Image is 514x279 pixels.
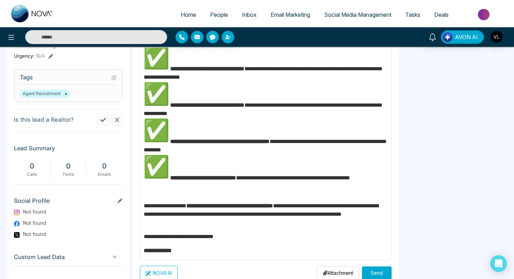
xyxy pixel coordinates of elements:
a: Social Media Management [317,8,398,21]
span: Home [181,11,196,18]
span: Inbox [242,11,257,18]
div: 0 [90,161,119,171]
img: Nova CRM Logo [11,5,53,22]
img: Facebook Logo [14,221,20,227]
button: AVON AI [441,30,484,44]
h3: Lead Summary [14,145,122,155]
span: Urgency : [14,52,35,59]
h3: Tags [20,74,116,85]
p: Is this lead a Realtor? [14,115,74,124]
div: 0 [17,161,47,171]
span: Not found [23,219,46,227]
a: People [203,8,235,21]
span: N/A [36,52,45,59]
a: Tasks [398,8,427,21]
span: People [210,11,228,18]
img: Market-place.gif [459,7,510,22]
span: Custom Lead Data [14,252,122,262]
span: Email Marketing [271,11,310,18]
h3: Social Profile [14,197,122,208]
div: Emails [90,171,119,178]
div: 0 [54,161,83,171]
span: AVON AI [455,33,478,41]
p: Attachment [323,269,353,277]
a: Deals [427,8,456,21]
a: Inbox [235,8,264,21]
img: Lead Flow [443,32,452,42]
img: Twitter Logo [14,232,20,238]
span: down [113,255,117,259]
span: Social Media Management [324,11,391,18]
span: Not found [23,208,46,215]
img: User Avatar [491,31,502,43]
span: Agent Recrutiment [20,90,70,98]
button: × [64,91,67,97]
a: Home [174,8,203,21]
span: Deals [434,11,449,18]
div: Texts [54,171,83,178]
img: Instagram Logo [14,210,20,215]
span: Not found [23,230,46,238]
div: Calls [17,171,47,178]
span: Tasks [405,11,420,18]
a: Email Marketing [264,8,317,21]
div: Open Intercom Messenger [490,255,507,272]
